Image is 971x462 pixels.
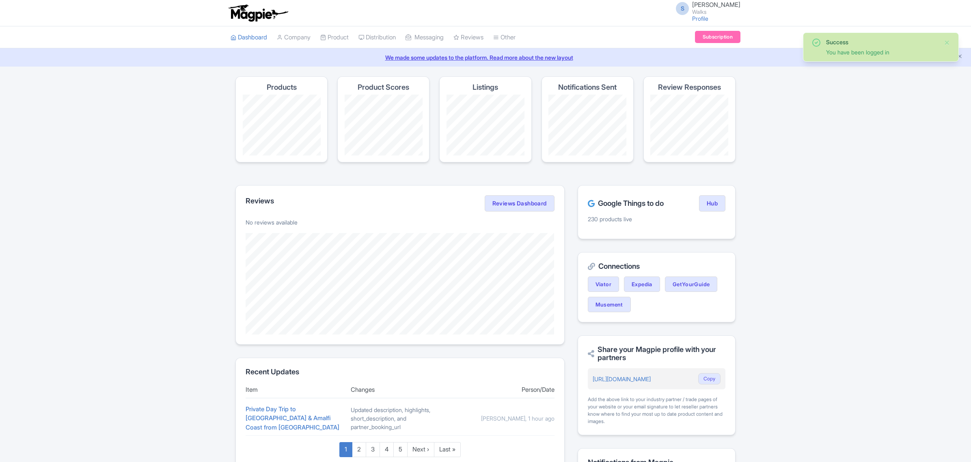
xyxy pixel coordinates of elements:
h4: Product Scores [358,83,409,91]
a: Dashboard [231,26,267,49]
button: Close [944,38,950,47]
a: Private Day Trip to [GEOGRAPHIC_DATA] & Amalfi Coast from [GEOGRAPHIC_DATA] [246,405,339,431]
a: Company [277,26,311,49]
div: Item [246,385,344,395]
h4: Products [267,83,297,91]
h2: Connections [588,262,725,270]
h4: Notifications Sent [558,83,617,91]
a: Profile [692,15,708,22]
a: Next › [407,442,434,457]
a: Last » [434,442,461,457]
h2: Google Things to do [588,199,664,207]
div: Updated description, highlights, short_description, and partner_booking_url [351,406,449,431]
div: Success [826,38,937,46]
a: GetYourGuide [665,276,718,292]
a: We made some updates to the platform. Read more about the new layout [5,53,966,62]
a: Musement [588,297,631,312]
a: Subscription [695,31,740,43]
p: No reviews available [246,218,555,227]
a: Messaging [406,26,444,49]
a: Product [320,26,349,49]
button: Copy [698,373,721,384]
a: Distribution [358,26,396,49]
img: logo-ab69f6fb50320c5b225c76a69d11143b.png [227,4,289,22]
div: Person/Date [456,385,555,395]
span: [PERSON_NAME] [692,1,740,9]
a: Other [493,26,516,49]
a: 2 [352,442,366,457]
button: Close announcement [957,52,963,62]
a: Expedia [624,276,660,292]
div: Add the above link to your industry partner / trade pages of your website or your email signature... [588,396,725,425]
small: Walks [692,9,740,15]
span: S [676,2,689,15]
h4: Listings [473,83,498,91]
a: 5 [393,442,408,457]
a: Viator [588,276,619,292]
a: 1 [339,442,352,457]
div: You have been logged in [826,48,937,56]
h4: Review Responses [658,83,721,91]
a: Reviews Dashboard [485,195,555,212]
a: [URL][DOMAIN_NAME] [593,376,651,382]
div: Changes [351,385,449,395]
a: 4 [380,442,394,457]
h2: Share your Magpie profile with your partners [588,345,725,362]
a: 3 [366,442,380,457]
h2: Recent Updates [246,368,555,376]
div: [PERSON_NAME], 1 hour ago [456,414,555,423]
h2: Reviews [246,197,274,205]
p: 230 products live [588,215,725,223]
a: Hub [699,195,725,212]
a: S [PERSON_NAME] Walks [671,2,740,15]
a: Reviews [453,26,483,49]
